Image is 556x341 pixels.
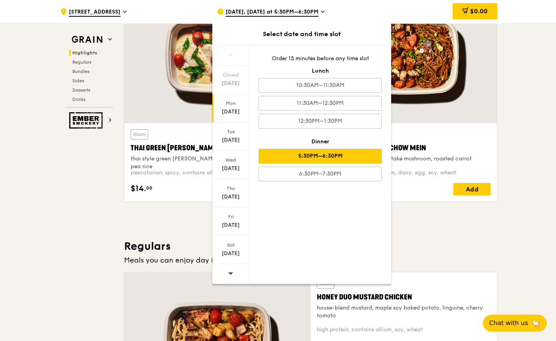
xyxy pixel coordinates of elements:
div: [DATE] [213,250,248,257]
div: house-blend mustard, maple soy baked potato, linguine, cherry tomato [317,304,491,320]
div: Hikari Miso Chicken Chow Mein [320,143,491,153]
div: Dinner [259,138,382,146]
span: $14. [131,183,146,195]
span: Chat with us [489,318,528,328]
span: 00 [146,185,152,191]
div: 6:30PM–7:30PM [259,167,382,181]
span: Desserts [72,87,90,93]
span: 🦙 [531,318,540,328]
img: Ember Smokery web logo [69,112,105,129]
div: high protein, contains allium, dairy, egg, soy, wheat [320,169,491,177]
div: [DATE] [213,136,248,144]
span: Bundles [72,69,89,74]
div: Mon [213,100,248,106]
div: Warm [131,129,148,139]
div: high protein, contains allium, soy, wheat [317,326,491,334]
div: [DATE] [213,108,248,116]
div: Order 15 minutes before any time slot [259,55,382,63]
div: [DATE] [213,80,248,87]
div: Sat [213,242,248,248]
span: Drinks [72,97,86,102]
div: pescatarian, spicy, contains allium, dairy, shellfish, soy, wheat [131,169,301,177]
div: Lunch [259,67,382,75]
span: Regulars [72,59,91,65]
div: Meals you can enjoy day in day out. [124,255,497,266]
div: 11:30AM–12:30PM [259,96,382,111]
div: 5:30PM–6:30PM [259,149,382,164]
span: Sides [72,78,84,84]
span: [STREET_ADDRESS] [69,8,121,17]
div: [DATE] [213,165,248,172]
span: $0.00 [470,7,488,15]
div: thai style green [PERSON_NAME], seared dory, butterfly blue pea rice [131,155,301,170]
div: hong kong egg noodle, shiitake mushroom, roasted carrot [320,155,491,163]
span: Highlights [72,50,97,56]
button: Chat with us🦙 [483,315,547,332]
div: 10:30AM–11:30AM [259,78,382,93]
img: Grain web logo [69,33,105,47]
div: Tue [213,129,248,135]
h3: Regulars [124,239,497,253]
div: Wed [213,157,248,163]
div: [DATE] [213,193,248,201]
div: Closed [213,72,248,78]
div: 12:30PM–1:30PM [259,114,382,129]
div: Add [453,183,491,195]
span: [DATE], [DATE] at 5:30PM–6:30PM [226,8,318,17]
div: Thu [213,185,248,191]
div: Select date and time slot [212,30,391,39]
div: Honey Duo Mustard Chicken [317,292,491,303]
div: [DATE] [213,221,248,229]
div: Thai Green [PERSON_NAME] Fish [131,143,301,153]
div: Fri [213,214,248,220]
